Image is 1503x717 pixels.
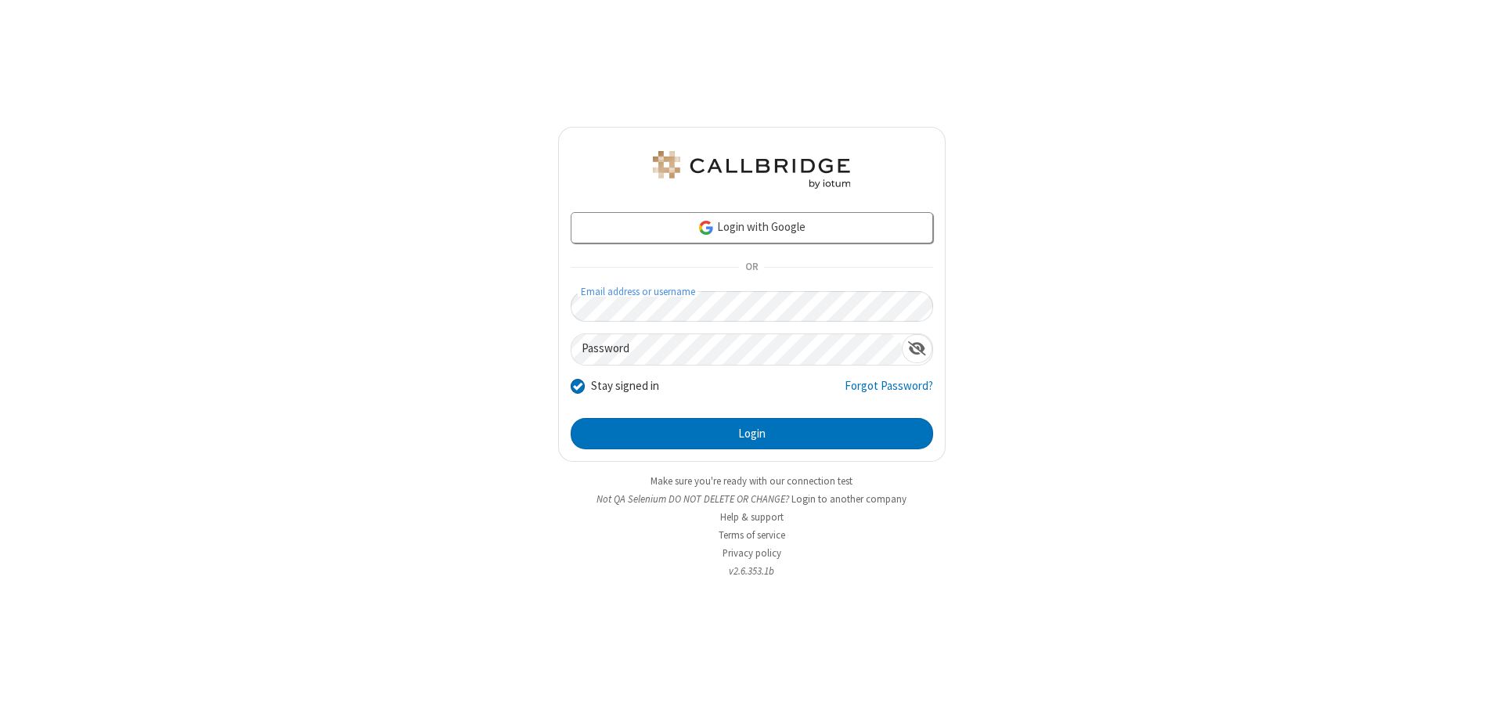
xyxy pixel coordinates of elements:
label: Stay signed in [591,377,659,395]
input: Password [571,334,902,365]
input: Email address or username [571,291,933,322]
li: v2.6.353.1b [558,564,946,578]
a: Help & support [720,510,784,524]
button: Login to another company [791,492,906,506]
a: Terms of service [719,528,785,542]
img: google-icon.png [697,219,715,236]
a: Privacy policy [723,546,781,560]
img: QA Selenium DO NOT DELETE OR CHANGE [650,151,853,189]
a: Forgot Password? [845,377,933,407]
button: Login [571,418,933,449]
a: Make sure you're ready with our connection test [651,474,852,488]
a: Login with Google [571,212,933,243]
div: Show password [902,334,932,363]
li: Not QA Selenium DO NOT DELETE OR CHANGE? [558,492,946,506]
span: OR [739,257,764,279]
